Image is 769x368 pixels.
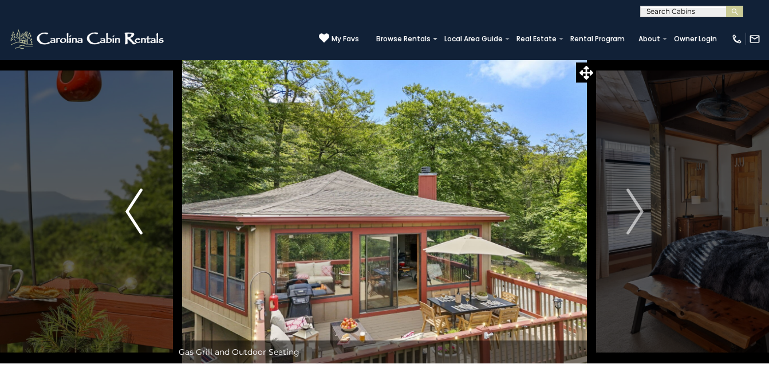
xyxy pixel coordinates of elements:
[332,34,359,44] span: My Favs
[565,31,630,47] a: Rental Program
[319,33,359,45] a: My Favs
[731,33,743,45] img: phone-regular-white.png
[626,189,644,234] img: arrow
[511,31,562,47] a: Real Estate
[596,60,674,363] button: Next
[125,189,143,234] img: arrow
[633,31,666,47] a: About
[668,31,723,47] a: Owner Login
[439,31,508,47] a: Local Area Guide
[173,340,596,363] div: Gas Grill and Outdoor Seating
[749,33,760,45] img: mail-regular-white.png
[9,28,167,50] img: White-1-2.png
[95,60,173,363] button: Previous
[370,31,436,47] a: Browse Rentals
